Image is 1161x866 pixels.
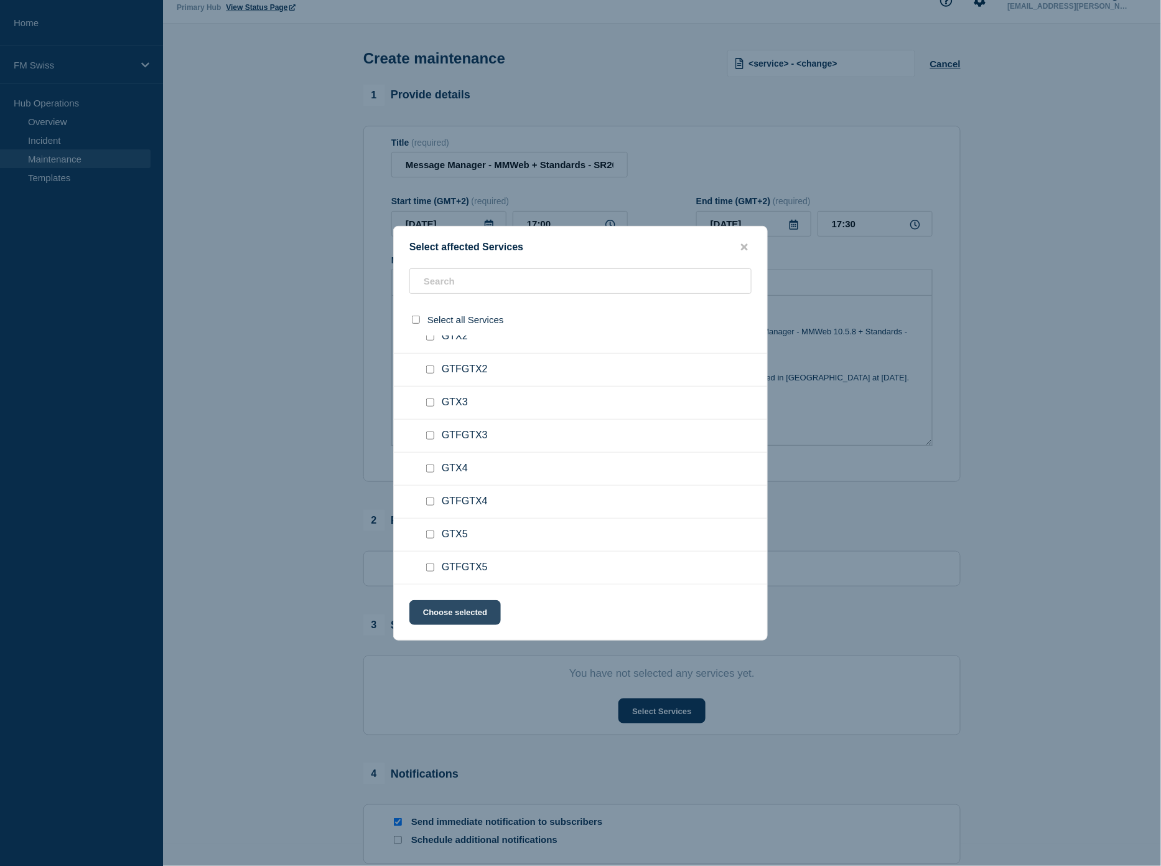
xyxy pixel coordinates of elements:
[442,364,488,376] span: GTFGTX2
[409,268,752,294] input: Search
[409,600,501,625] button: Choose selected
[427,314,504,325] span: Select all Services
[442,463,468,475] span: GTX4
[442,397,468,409] span: GTX3
[412,316,420,324] input: select all checkbox
[442,529,468,541] span: GTX5
[426,497,434,506] input: GTFGTX4 checkbox
[426,332,434,341] input: GTX2 checkbox
[442,562,488,574] span: GTFGTX5
[442,331,468,343] span: GTX2
[426,530,434,539] input: GTX5 checkbox
[426,464,434,473] input: GTX4 checkbox
[442,496,488,508] span: GTFGTX4
[426,563,434,572] input: GTFGTX5 checkbox
[442,430,488,442] span: GTFGTX3
[426,431,434,440] input: GTFGTX3 checkbox
[426,365,434,374] input: GTFGTX2 checkbox
[394,242,767,253] div: Select affected Services
[737,242,752,253] button: close button
[426,398,434,407] input: GTX3 checkbox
